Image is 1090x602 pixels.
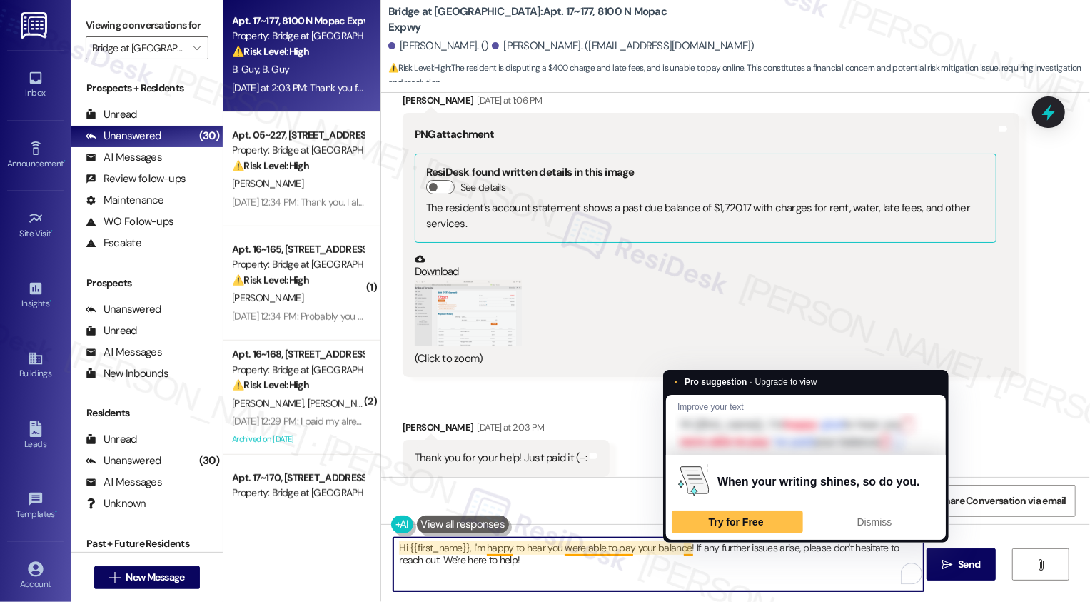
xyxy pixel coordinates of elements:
[232,128,364,143] div: Apt. 05~227, [STREET_ADDRESS]
[232,291,303,304] span: [PERSON_NAME]
[86,366,168,381] div: New Inbounds
[86,129,161,144] div: Unanswered
[126,570,184,585] span: New Message
[1035,559,1046,571] i: 
[232,310,575,323] div: [DATE] 12:34 PM: Probably you misplaced the check. My wife handed to you [DATE].
[7,346,64,385] a: Buildings
[232,347,364,362] div: Apt. 16~168, [STREET_ADDRESS]
[473,93,542,108] div: [DATE] at 1:06 PM
[232,143,364,158] div: Property: Bridge at [GEOGRAPHIC_DATA]
[86,14,208,36] label: Viewing conversations for
[232,81,469,94] div: [DATE] at 2:03 PM: Thank you for your help! Just paid it (-:
[86,432,137,447] div: Unread
[403,420,610,440] div: [PERSON_NAME]
[86,323,137,338] div: Unread
[232,486,364,501] div: Property: Bridge at [GEOGRAPHIC_DATA]
[415,351,996,366] div: (Click to zoom)
[193,42,201,54] i: 
[232,63,262,76] span: B. Guy
[942,559,952,571] i: 
[388,39,489,54] div: [PERSON_NAME]. ()
[927,548,996,581] button: Send
[86,302,161,317] div: Unanswered
[403,477,610,498] div: Tagged as:
[86,107,137,122] div: Unread
[55,507,57,517] span: •
[415,127,494,141] b: PNG attachment
[307,397,378,410] span: [PERSON_NAME]
[232,415,682,428] div: [DATE] 12:29 PM: I paid my already checked your records or talk to [PERSON_NAME], he wrote out th...
[196,125,223,147] div: (30)
[232,274,309,286] strong: ⚠️ Risk Level: High
[86,171,186,186] div: Review follow-ups
[426,201,985,231] div: The resident's account statement shows a past due balance of $1,720.17 with charges for rent, wat...
[71,406,223,421] div: Residents
[393,538,924,591] textarea: To enrich screen reader interactions, please activate Accessibility in Grammarly extension settings
[7,417,64,456] a: Leads
[86,150,162,165] div: All Messages
[49,296,51,306] span: •
[492,39,755,54] div: [PERSON_NAME]. ([EMAIL_ADDRESS][DOMAIN_NAME])
[415,280,522,347] button: Zoom image
[232,45,309,58] strong: ⚠️ Risk Level: High
[415,451,587,466] div: Thank you for your help! Just paid it (-:
[7,557,64,596] a: Account
[86,345,162,360] div: All Messages
[232,257,364,272] div: Property: Bridge at [GEOGRAPHIC_DATA]
[71,81,223,96] div: Prospects + Residents
[426,165,635,179] b: ResiDesk found written details in this image
[7,66,64,104] a: Inbox
[86,214,173,229] div: WO Follow-ups
[232,159,309,172] strong: ⚠️ Risk Level: High
[86,475,162,490] div: All Messages
[473,420,544,435] div: [DATE] at 2:03 PM
[232,177,303,190] span: [PERSON_NAME]
[86,496,146,511] div: Unknown
[262,63,289,76] span: B. Guy
[109,572,120,583] i: 
[388,4,674,35] b: Bridge at [GEOGRAPHIC_DATA]: Apt. 17~177, 8100 N Mopac Expwy
[232,397,308,410] span: [PERSON_NAME]
[94,566,200,589] button: New Message
[939,493,1066,508] span: Share Conversation via email
[232,14,364,29] div: Apt. 17~177, 8100 N Mopac Expwy
[415,254,996,279] a: Download
[7,206,64,245] a: Site Visit •
[232,242,364,257] div: Apt. 16~165, [STREET_ADDRESS]
[86,453,161,468] div: Unanswered
[7,276,64,315] a: Insights •
[196,450,223,472] div: (30)
[71,276,223,291] div: Prospects
[64,156,66,166] span: •
[51,226,54,236] span: •
[231,431,365,448] div: Archived on [DATE]
[71,536,223,551] div: Past + Future Residents
[21,12,50,39] img: ResiDesk Logo
[86,193,164,208] div: Maintenance
[403,93,1019,113] div: [PERSON_NAME]
[232,29,364,44] div: Property: Bridge at [GEOGRAPHIC_DATA]
[460,180,505,195] label: See details
[930,485,1076,517] button: Share Conversation via email
[232,363,364,378] div: Property: Bridge at [GEOGRAPHIC_DATA]
[958,557,980,572] span: Send
[86,236,141,251] div: Escalate
[232,471,364,486] div: Apt. 17~170, [STREET_ADDRESS]
[388,62,450,74] strong: ⚠️ Risk Level: High
[7,487,64,526] a: Templates •
[388,61,1090,91] span: : The resident is disputing a $400 charge and late fees, and is unable to pay online. This consti...
[232,378,309,391] strong: ⚠️ Risk Level: High
[92,36,186,59] input: All communities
